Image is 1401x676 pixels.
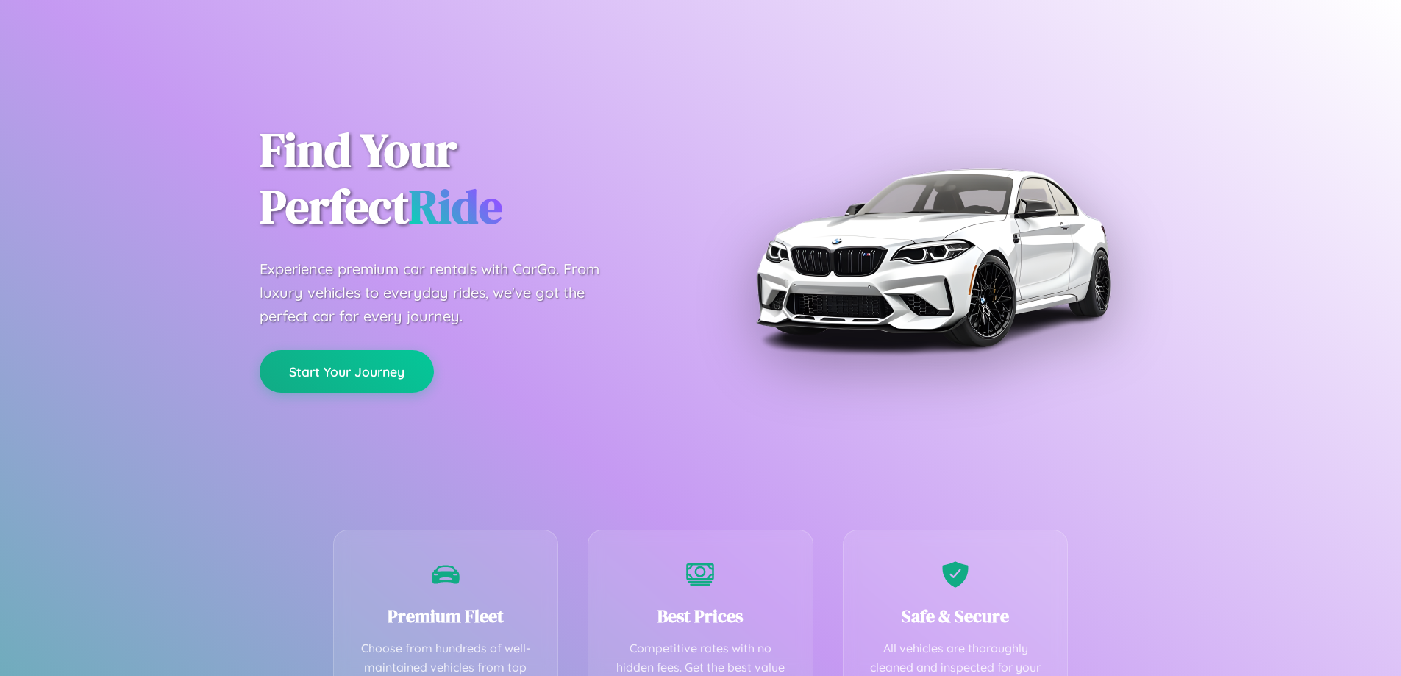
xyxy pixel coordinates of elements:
[356,604,536,628] h3: Premium Fleet
[260,122,679,235] h1: Find Your Perfect
[749,74,1116,441] img: Premium BMW car rental vehicle
[866,604,1046,628] h3: Safe & Secure
[260,350,434,393] button: Start Your Journey
[610,604,791,628] h3: Best Prices
[260,257,627,328] p: Experience premium car rentals with CarGo. From luxury vehicles to everyday rides, we've got the ...
[409,174,502,238] span: Ride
